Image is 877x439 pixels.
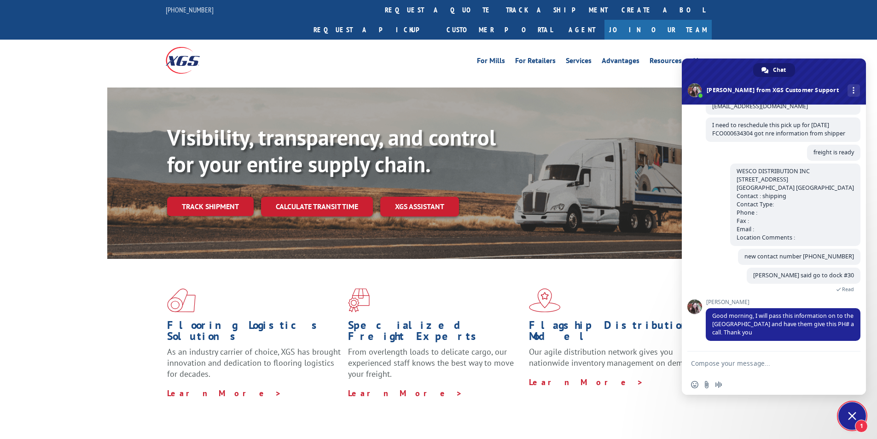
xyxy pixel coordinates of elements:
h1: Flagship Distribution Model [529,320,703,346]
img: xgs-icon-total-supply-chain-intelligence-red [167,288,196,312]
a: Advantages [602,57,639,67]
span: [PERSON_NAME] said go to dock #30 [753,271,854,279]
div: Close chat [838,402,866,430]
img: xgs-icon-flagship-distribution-model-red [529,288,561,312]
span: Insert an emoji [691,381,698,388]
a: Learn More > [348,388,463,398]
div: More channels [848,84,860,97]
img: xgs-icon-focused-on-flooring-red [348,288,370,312]
a: Join Our Team [604,20,712,40]
span: Read [842,286,854,293]
h1: Specialized Freight Experts [348,320,522,346]
a: Calculate transit time [261,197,373,217]
a: Services [566,57,592,67]
span: freight is ready [813,148,854,156]
a: Customer Portal [440,20,559,40]
span: Audio message [715,381,722,388]
span: Our agile distribution network gives you nationwide inventory management on demand. [529,346,698,368]
span: WESCO DISTRIBUTION INC [STREET_ADDRESS] [GEOGRAPHIC_DATA] [GEOGRAPHIC_DATA] Contact : shipping Co... [737,167,854,241]
a: Track shipment [167,197,254,216]
a: [PHONE_NUMBER] [166,5,214,14]
a: About [692,57,712,67]
span: Good morning, I will pass this information on to the [GEOGRAPHIC_DATA] and have them give this PH... [712,312,854,336]
span: 1 [855,420,868,433]
div: Chat [753,63,795,77]
textarea: Compose your message... [691,359,836,368]
a: For Retailers [515,57,556,67]
a: For Mills [477,57,505,67]
p: From overlength loads to delicate cargo, our experienced staff knows the best way to move your fr... [348,346,522,387]
h1: Flooring Logistics Solutions [167,320,341,346]
span: As an industry carrier of choice, XGS has brought innovation and dedication to flooring logistics... [167,346,341,379]
span: Chat [773,63,786,77]
b: Visibility, transparency, and control for your entire supply chain. [167,123,496,178]
a: XGS ASSISTANT [380,197,459,217]
span: Send a file [703,381,710,388]
span: I need to reschedule this pick up for [DATE] FCO000634304 got nre information from shipper [712,121,845,137]
a: Learn More > [167,388,282,398]
span: [PERSON_NAME] [706,299,860,305]
span: new contact number [PHONE_NUMBER] [744,252,854,260]
a: Request a pickup [307,20,440,40]
a: Learn More > [529,377,644,387]
a: Resources [650,57,682,67]
a: Agent [559,20,604,40]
